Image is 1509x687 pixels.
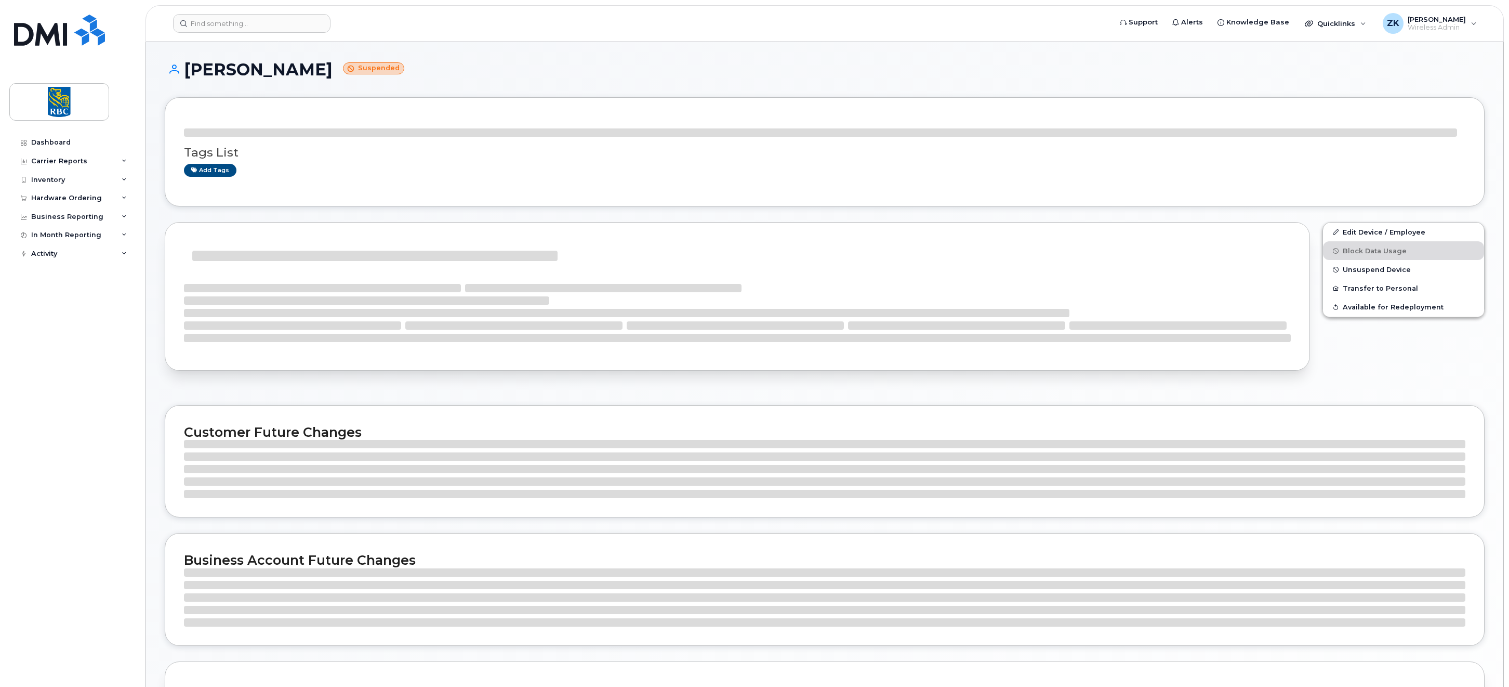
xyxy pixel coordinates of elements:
[1323,260,1484,279] button: Unsuspend Device
[184,552,1465,568] h2: Business Account Future Changes
[1343,266,1411,274] span: Unsuspend Device
[184,164,236,177] a: Add tags
[1323,279,1484,297] button: Transfer to Personal
[184,146,1465,159] h3: Tags List
[1323,297,1484,316] button: Available for Redeployment
[1343,303,1444,311] span: Available for Redeployment
[1323,241,1484,260] button: Block Data Usage
[1323,223,1484,241] a: Edit Device / Employee
[165,60,1485,79] h1: [PERSON_NAME]
[184,424,1465,440] h2: Customer Future Changes
[343,62,404,74] small: Suspended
